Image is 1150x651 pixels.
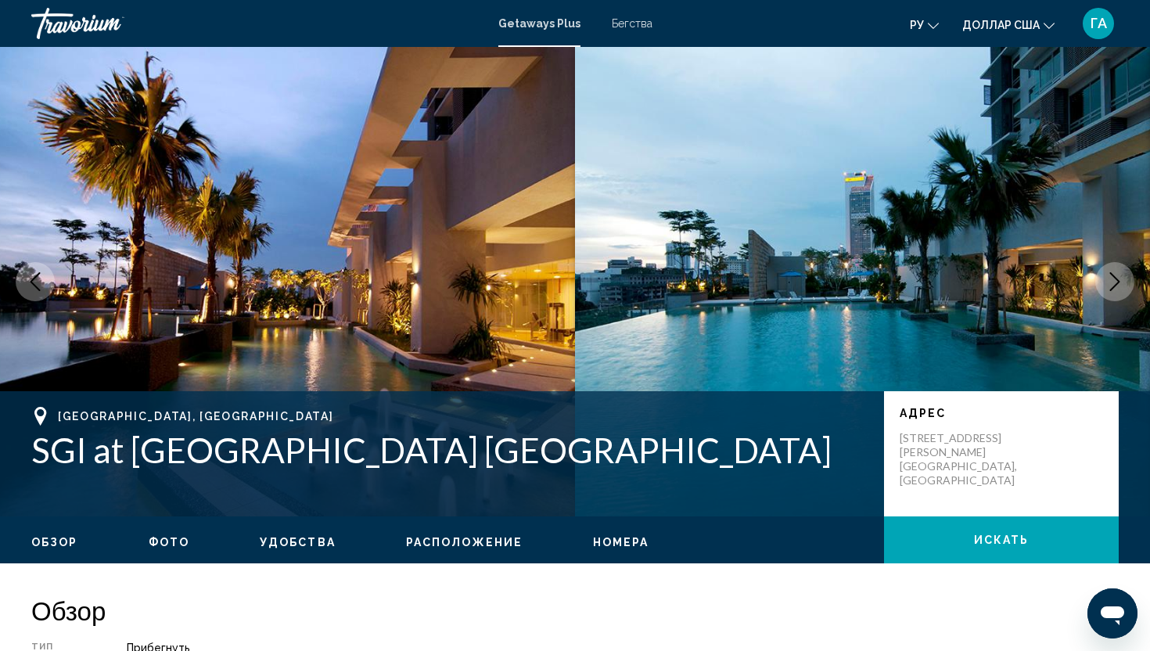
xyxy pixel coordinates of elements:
font: ГА [1091,15,1107,31]
button: Номера [593,535,649,549]
a: Бегства [612,17,652,30]
iframe: Кнопка запуска окна обмена сообщениями [1087,588,1137,638]
button: Previous image [16,262,55,301]
span: Фото [149,536,189,548]
font: ру [910,19,924,31]
button: Удобства [260,535,336,549]
button: Меню пользователя [1078,7,1119,40]
a: Травориум [31,8,483,39]
span: Обзор [31,536,78,548]
button: Обзор [31,535,78,549]
button: Изменить валюту [962,13,1055,36]
font: доллар США [962,19,1040,31]
a: Getaways Plus [498,17,580,30]
p: [STREET_ADDRESS][PERSON_NAME] [GEOGRAPHIC_DATA], [GEOGRAPHIC_DATA] [900,431,1025,487]
span: [GEOGRAPHIC_DATA], [GEOGRAPHIC_DATA] [58,410,333,423]
span: Расположение [406,536,523,548]
span: Удобства [260,536,336,548]
h1: SGI at [GEOGRAPHIC_DATA] [GEOGRAPHIC_DATA] [31,430,868,470]
button: Изменить язык [910,13,939,36]
h2: Обзор [31,595,1119,626]
p: Адрес [900,407,1103,419]
span: Номера [593,536,649,548]
button: искать [884,516,1119,563]
button: Next image [1095,262,1134,301]
button: Фото [149,535,189,549]
button: Расположение [406,535,523,549]
span: искать [974,534,1030,547]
